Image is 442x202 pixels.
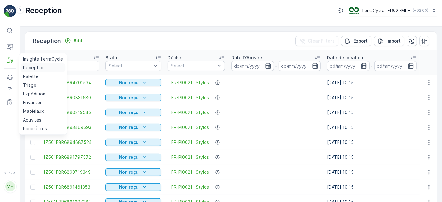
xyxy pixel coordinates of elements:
td: [DATE] 10:15 [324,75,420,90]
input: dd/mm/yyyy [327,61,370,71]
p: Non reçu [119,169,139,175]
p: Add [73,38,82,44]
a: FR-PI0021 I Stylos [171,124,209,131]
p: Non reçu [119,184,139,190]
input: Search [43,61,99,71]
p: Non reçu [119,154,139,160]
button: Non reçu [105,168,161,176]
a: FR-PI0021 I Stylos [171,139,209,145]
input: dd/mm/yyyy [374,61,417,71]
a: 1Z501F8R6890319545 [43,109,99,116]
button: Clear Filters [295,36,338,46]
a: 1Z501F8R6890831580 [43,94,99,101]
p: Non reçu [119,109,139,116]
a: 1Z501F8R6894701534 [43,80,99,86]
p: TerraCycle- FR02 -MRF [361,7,410,14]
p: ( +02:00 ) [413,8,428,13]
a: FR-PI0021 I Stylos [171,109,209,116]
p: MRF.FR02 [19,176,52,182]
img: terracycle.png [349,7,359,14]
a: 1Z501F8R6891797572 [43,154,99,160]
a: FR-PI0021 I Stylos [171,169,209,175]
p: [PERSON_NAME][EMAIL_ADDRESS][DOMAIN_NAME] [19,182,52,197]
p: Date de création [327,55,363,61]
a: 1Z501F8R6893469593 [43,124,99,131]
p: Reception [33,37,61,45]
td: [DATE] 10:15 [324,135,420,150]
a: FR-PI0021 I Stylos [171,80,209,86]
input: dd/mm/yyyy [231,61,274,71]
button: Add [62,37,85,44]
div: Toggle Row Selected [30,170,35,175]
td: [DATE] 10:15 [324,150,420,165]
td: [DATE] 10:15 [324,105,420,120]
img: logo [4,5,16,17]
p: Date D'Arrivée [231,55,262,61]
p: - [275,62,277,70]
div: Toggle Row Selected [30,140,35,145]
p: Export [353,38,368,44]
p: Statut [105,55,119,61]
button: Export [341,36,371,46]
p: Non reçu [119,94,139,101]
p: Clear Filters [308,38,335,44]
a: FR-PI0021 I Stylos [171,154,209,160]
p: - [371,62,373,70]
button: Import [374,36,404,46]
td: [DATE] 10:15 [324,180,420,195]
input: dd/mm/yyyy [279,61,321,71]
a: 1Z501F8R6891461353 [43,184,99,190]
button: Non reçu [105,139,161,146]
a: FR-PI0021 I Stylos [171,184,209,190]
p: Non reçu [119,139,139,145]
button: Non reçu [105,79,161,86]
button: MM [4,176,16,197]
button: Non reçu [105,124,161,131]
p: ⌘B [14,28,21,33]
td: [DATE] 10:15 [324,120,420,135]
button: Non reçu [105,154,161,161]
p: Import [386,38,401,44]
td: [DATE] 10:15 [324,165,420,180]
div: MM [5,181,15,191]
a: 1Z501F8R6893719349 [43,169,99,175]
a: FR-PI0021 I Stylos [171,94,209,101]
button: TerraCycle- FR02 -MRF(+02:00) [349,5,437,16]
p: Reception [25,6,62,16]
p: Déchet [168,55,183,61]
p: Select [171,63,215,69]
p: Non reçu [119,80,139,86]
button: Non reçu [105,94,161,101]
p: Non reçu [119,124,139,131]
button: Non reçu [105,183,161,191]
p: Select [109,63,152,69]
div: Toggle Row Selected [30,185,35,190]
button: Non reçu [105,109,161,116]
td: [DATE] 10:15 [324,90,420,105]
span: v 1.47.3 [4,171,16,175]
a: 1Z501F8R6894687524 [43,139,99,145]
div: Toggle Row Selected [30,155,35,160]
